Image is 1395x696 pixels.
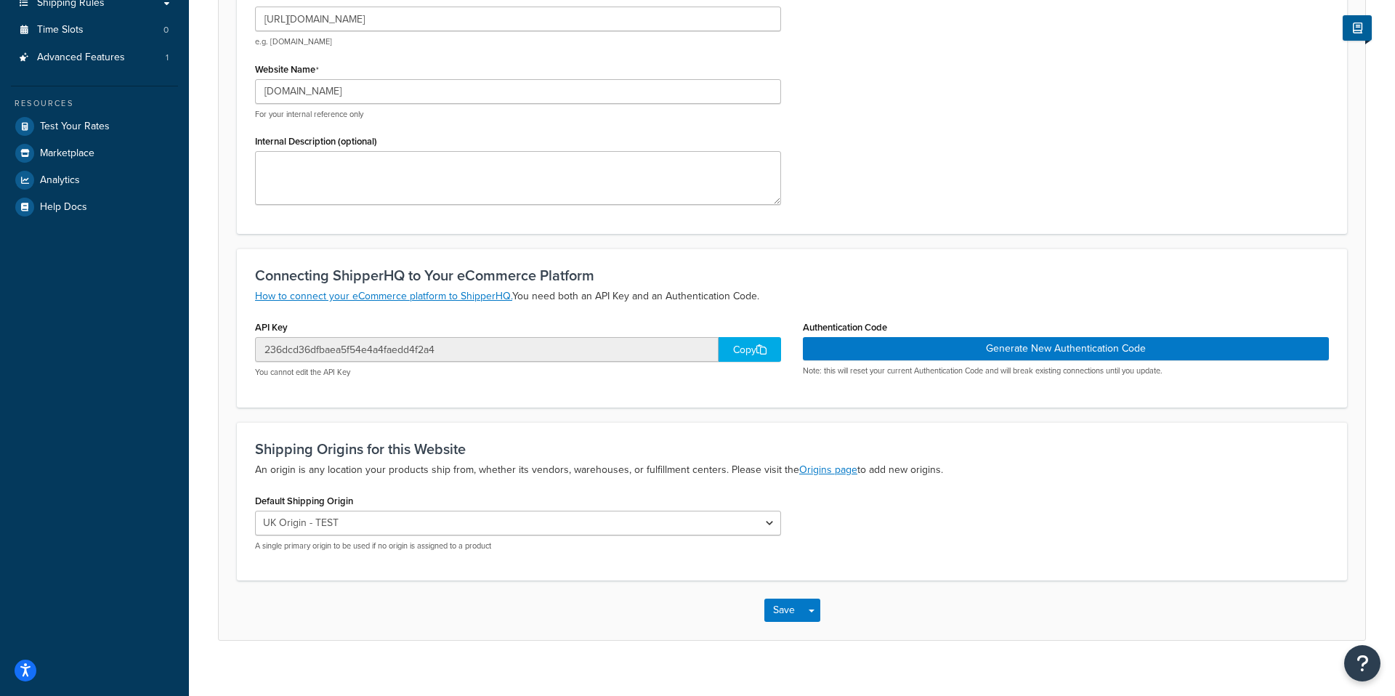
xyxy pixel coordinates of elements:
[11,17,178,44] a: Time Slots0
[803,337,1329,360] button: Generate New Authentication Code
[40,201,87,214] span: Help Docs
[11,17,178,44] li: Time Slots
[255,441,1329,457] h3: Shipping Origins for this Website
[799,462,857,477] a: Origins page
[40,147,94,160] span: Marketplace
[255,541,781,551] p: A single primary origin to be used if no origin is assigned to a product
[255,36,781,47] p: e.g. [DOMAIN_NAME]
[255,136,377,147] label: Internal Description (optional)
[255,288,1329,305] p: You need both an API Key and an Authentication Code.
[163,24,169,36] span: 0
[11,140,178,166] a: Marketplace
[1343,15,1372,41] button: Show Help Docs
[1344,645,1380,681] button: Open Resource Center
[11,194,178,220] a: Help Docs
[11,97,178,110] div: Resources
[255,322,288,333] label: API Key
[40,174,80,187] span: Analytics
[255,495,353,506] label: Default Shipping Origin
[255,64,319,76] label: Website Name
[255,461,1329,479] p: An origin is any location your products ship from, whether its vendors, warehouses, or fulfillmen...
[11,44,178,71] a: Advanced Features1
[803,322,887,333] label: Authentication Code
[255,267,1329,283] h3: Connecting ShipperHQ to Your eCommerce Platform
[11,167,178,193] a: Analytics
[719,337,781,362] div: Copy
[11,113,178,139] a: Test Your Rates
[803,365,1329,376] p: Note: this will reset your current Authentication Code and will break existing connections until ...
[255,288,512,304] a: How to connect your eCommerce platform to ShipperHQ.
[37,52,125,64] span: Advanced Features
[11,44,178,71] li: Advanced Features
[37,24,84,36] span: Time Slots
[255,109,781,120] p: For your internal reference only
[166,52,169,64] span: 1
[764,599,804,622] button: Save
[255,367,781,378] p: You cannot edit the API Key
[40,121,110,133] span: Test Your Rates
